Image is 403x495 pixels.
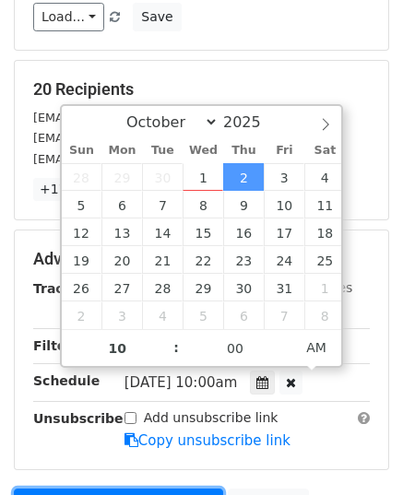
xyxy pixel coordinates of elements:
[142,163,183,191] span: September 30, 2025
[223,246,264,274] span: October 23, 2025
[62,145,102,157] span: Sun
[62,218,102,246] span: October 12, 2025
[179,330,291,367] input: Minute
[219,113,285,131] input: Year
[33,281,95,296] strong: Tracking
[33,338,80,353] strong: Filters
[223,163,264,191] span: October 2, 2025
[304,301,345,329] span: November 8, 2025
[223,191,264,218] span: October 9, 2025
[62,330,174,367] input: Hour
[33,411,124,426] strong: Unsubscribe
[124,432,290,449] a: Copy unsubscribe link
[291,329,342,366] span: Click to toggle
[101,218,142,246] span: October 13, 2025
[101,191,142,218] span: October 6, 2025
[142,191,183,218] span: October 7, 2025
[264,163,304,191] span: October 3, 2025
[124,374,238,391] span: [DATE] 10:00am
[304,218,345,246] span: October 18, 2025
[304,246,345,274] span: October 25, 2025
[304,191,345,218] span: October 11, 2025
[33,152,239,166] small: [EMAIL_ADDRESS][DOMAIN_NAME]
[264,301,304,329] span: November 7, 2025
[101,246,142,274] span: October 20, 2025
[183,246,223,274] span: October 22, 2025
[183,301,223,329] span: November 5, 2025
[33,79,370,100] h5: 20 Recipients
[142,218,183,246] span: October 14, 2025
[264,191,304,218] span: October 10, 2025
[183,191,223,218] span: October 8, 2025
[142,246,183,274] span: October 21, 2025
[62,301,102,329] span: November 2, 2025
[304,145,345,157] span: Sat
[33,178,111,201] a: +17 more
[62,191,102,218] span: October 5, 2025
[101,163,142,191] span: September 29, 2025
[142,145,183,157] span: Tue
[142,274,183,301] span: October 28, 2025
[311,407,403,495] iframe: Chat Widget
[183,274,223,301] span: October 29, 2025
[62,274,102,301] span: October 26, 2025
[223,274,264,301] span: October 30, 2025
[144,408,279,428] label: Add unsubscribe link
[62,163,102,191] span: September 28, 2025
[33,111,140,124] small: [EMAIL_ADDRESS]
[264,145,304,157] span: Fri
[304,163,345,191] span: October 4, 2025
[173,329,179,366] span: :
[33,3,104,31] a: Load...
[223,218,264,246] span: October 16, 2025
[62,246,102,274] span: October 19, 2025
[223,301,264,329] span: November 6, 2025
[101,274,142,301] span: October 27, 2025
[133,3,181,31] button: Save
[264,218,304,246] span: October 17, 2025
[101,301,142,329] span: November 3, 2025
[183,218,223,246] span: October 15, 2025
[183,163,223,191] span: October 1, 2025
[33,249,370,269] h5: Advanced
[142,301,183,329] span: November 4, 2025
[33,131,239,145] small: [EMAIL_ADDRESS][DOMAIN_NAME]
[264,274,304,301] span: October 31, 2025
[183,145,223,157] span: Wed
[33,373,100,388] strong: Schedule
[223,145,264,157] span: Thu
[101,145,142,157] span: Mon
[304,274,345,301] span: November 1, 2025
[264,246,304,274] span: October 24, 2025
